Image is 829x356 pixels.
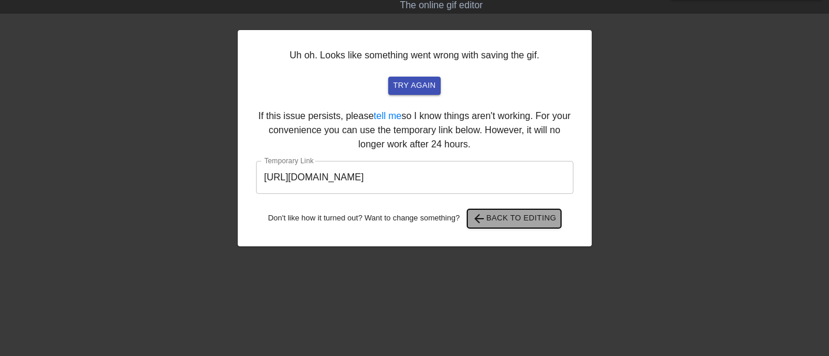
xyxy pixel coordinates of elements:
[373,111,401,121] a: tell me
[256,209,574,228] div: Don't like how it turned out? Want to change something?
[256,161,574,194] input: bare
[393,79,435,93] span: try again
[467,209,561,228] button: Back to Editing
[472,212,556,226] span: Back to Editing
[388,77,440,95] button: try again
[238,30,592,246] div: Uh oh. Looks like something went wrong with saving the gif. If this issue persists, please so I k...
[472,212,486,226] span: arrow_back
